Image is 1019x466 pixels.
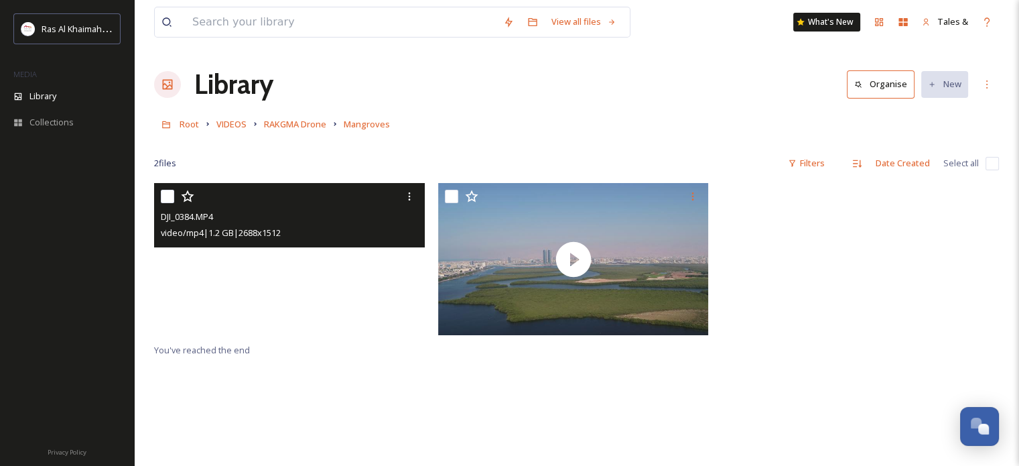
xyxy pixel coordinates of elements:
span: Ras Al Khaimah Tourism Development Authority [42,22,231,35]
video: DJI_0384.MP4 [154,183,425,335]
span: Tales & [937,15,968,27]
span: Library [29,90,56,103]
a: Root [180,116,199,132]
div: Date Created [869,150,937,176]
a: Organise [847,70,921,98]
img: Logo_RAKTDA_RGB-01.png [21,22,35,36]
span: Privacy Policy [48,448,86,457]
span: RAKGMA Drone [264,118,326,130]
a: RAKGMA Drone [264,116,326,132]
img: thumbnail [438,183,709,335]
span: Mangroves [344,118,390,130]
a: Tales & [915,9,975,35]
span: Root [180,118,199,130]
a: VIDEOS [216,116,247,132]
span: You've reached the end [154,344,250,356]
span: video/mp4 | 1.2 GB | 2688 x 1512 [161,227,281,239]
button: New [921,71,968,97]
span: DJI_0384.MP4 [161,211,213,223]
a: Mangroves [344,116,390,132]
span: Select all [943,157,979,170]
button: Organise [847,70,914,98]
span: VIDEOS [216,118,247,130]
input: Search your library [186,7,496,37]
span: MEDIA [13,69,37,79]
button: Open Chat [960,407,999,446]
a: Library [194,64,273,105]
a: What's New [793,13,860,32]
span: 2 file s [154,157,176,170]
div: Filters [781,150,831,176]
span: Collections [29,116,74,129]
a: View all files [545,9,623,35]
a: Privacy Policy [48,443,86,459]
